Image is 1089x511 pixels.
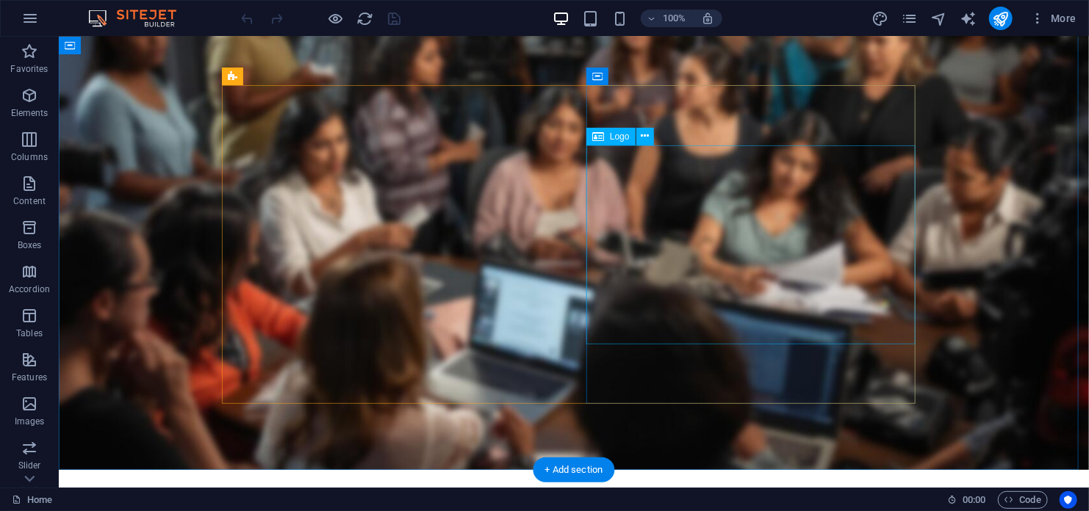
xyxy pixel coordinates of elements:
button: 100% [641,10,693,27]
div: + Add section [533,457,615,482]
i: Reload page [357,10,374,27]
i: Pages (Ctrl+Alt+S) [901,10,918,27]
button: publish [989,7,1013,30]
button: text_generator [960,10,977,27]
p: Features [12,372,47,383]
p: Favorites [10,63,48,75]
p: Elements [11,107,48,119]
button: More [1024,7,1082,30]
span: Logo [610,132,630,141]
button: Code [998,491,1048,509]
i: On resize automatically adjust zoom level to fit chosen device. [701,12,714,25]
i: Publish [992,10,1009,27]
i: Navigator [930,10,947,27]
p: Images [15,416,45,427]
button: design [871,10,889,27]
p: Boxes [18,239,42,251]
p: Slider [18,460,41,471]
p: Accordion [9,283,50,295]
button: reload [356,10,374,27]
img: Editor Logo [85,10,195,27]
button: navigator [930,10,948,27]
p: Content [13,195,46,207]
span: More [1030,11,1077,26]
button: Usercentrics [1060,491,1077,509]
p: Columns [11,151,48,163]
button: pages [901,10,919,27]
span: : [973,494,975,505]
button: Click here to leave preview mode and continue editing [327,10,345,27]
h6: 100% [663,10,686,27]
p: Tables [16,327,43,339]
h6: Session time [947,491,986,509]
span: 00 00 [963,491,985,509]
span: Code [1004,491,1041,509]
a: Click to cancel selection. Double-click to open Pages [12,491,52,509]
i: AI Writer [960,10,977,27]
